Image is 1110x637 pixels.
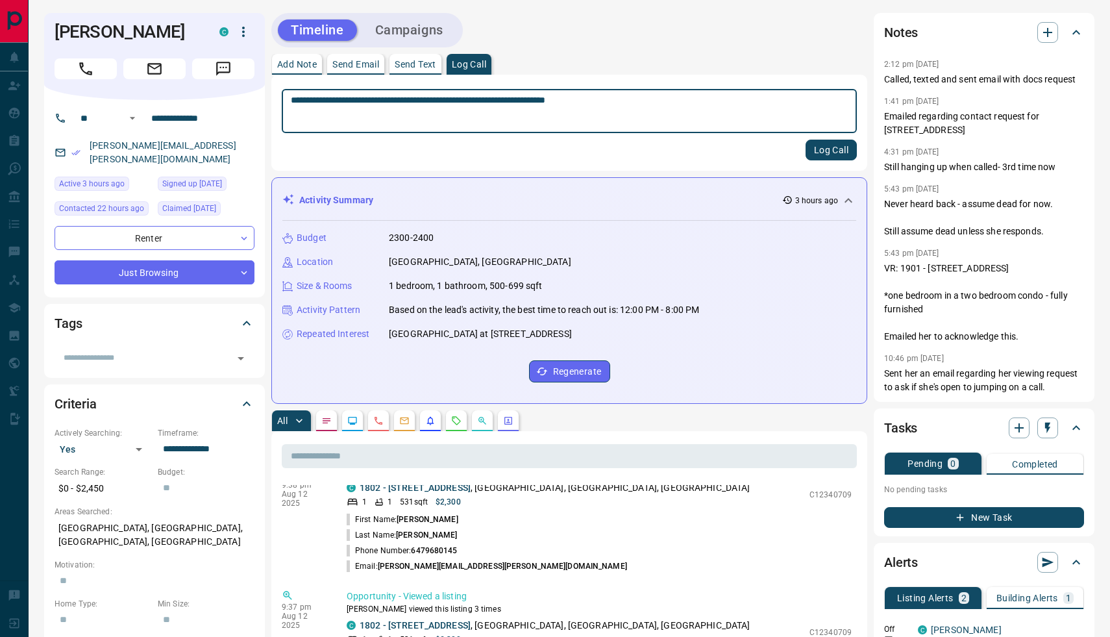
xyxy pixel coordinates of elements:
p: 0 [950,459,956,468]
p: Pending [907,459,943,468]
h2: Criteria [55,393,97,414]
p: 2300-2400 [389,231,434,245]
span: Claimed [DATE] [162,202,216,215]
p: First Name: [347,514,458,525]
p: 9:37 pm [282,603,327,612]
div: Tags [55,308,254,339]
span: [PERSON_NAME][EMAIL_ADDRESS][PERSON_NAME][DOMAIN_NAME] [378,562,627,571]
svg: Requests [451,416,462,426]
p: Completed [1012,460,1058,469]
p: VR: 1901 - [STREET_ADDRESS] *one bedroom in a two bedroom condo - fully furnished Emailed her to ... [884,262,1084,343]
p: 2 [961,593,967,603]
div: Tue Apr 26 2022 [158,177,254,195]
p: Last Name: [347,529,458,541]
p: [GEOGRAPHIC_DATA], [GEOGRAPHIC_DATA], [GEOGRAPHIC_DATA], [GEOGRAPHIC_DATA] [55,518,254,553]
p: Emailed regarding contact request for [STREET_ADDRESS] [884,110,1084,137]
svg: Agent Actions [503,416,513,426]
h2: Tags [55,313,82,334]
p: Aug 12 2025 [282,612,327,630]
p: Building Alerts [996,593,1058,603]
h2: Alerts [884,552,918,573]
p: Location [297,255,333,269]
p: Opportunity - Viewed a listing [347,590,852,603]
p: Add Note [277,60,317,69]
button: Campaigns [362,19,456,41]
p: Sent her an email regarding her viewing request to ask if she's open to jumping on a call. [884,367,1084,394]
p: 5:43 pm [DATE] [884,184,939,194]
p: $0 - $2,450 [55,478,151,499]
div: Just Browsing [55,260,254,284]
p: Aug 12 2025 [282,490,327,508]
div: condos.ca [918,625,927,634]
svg: Lead Browsing Activity [347,416,358,426]
div: Notes [884,17,1084,48]
button: Open [125,110,140,126]
p: Send Email [332,60,379,69]
span: Contacted 22 hours ago [59,202,144,215]
a: 1802 - [STREET_ADDRESS] [360,482,471,493]
p: Never heard back - assume dead for now. Still assume dead unless she responds. [884,197,1084,238]
div: Renter [55,226,254,250]
svg: Opportunities [477,416,487,426]
p: C12340709 [809,489,852,501]
p: 1 [388,496,392,508]
p: Called, texted and sent email with docs request [884,73,1084,86]
button: Timeline [278,19,357,41]
p: , [GEOGRAPHIC_DATA], [GEOGRAPHIC_DATA], [GEOGRAPHIC_DATA] [360,619,750,632]
span: Active 3 hours ago [59,177,125,190]
p: Repeated Interest [297,327,369,341]
p: Off [884,623,910,635]
span: Message [192,58,254,79]
span: [PERSON_NAME] [397,515,458,524]
p: 1 [362,496,367,508]
svg: Emails [399,416,410,426]
button: Log Call [806,140,857,160]
p: Motivation: [55,559,254,571]
p: Log Call [452,60,486,69]
div: Activity Summary3 hours ago [282,188,856,212]
p: Budget [297,231,327,245]
p: Budget: [158,466,254,478]
p: All [277,416,288,425]
p: Min Size: [158,598,254,610]
div: Yes [55,439,151,460]
p: Activity Summary [299,194,373,207]
div: Wed Aug 13 2025 [55,177,151,195]
span: 6479680145 [411,546,457,555]
p: 5:43 pm [DATE] [884,249,939,258]
h2: Tasks [884,418,917,438]
p: Areas Searched: [55,506,254,518]
div: Criteria [55,388,254,419]
button: Open [232,349,250,368]
p: Based on the lead's activity, the best time to reach out is: 12:00 PM - 8:00 PM [389,303,699,317]
p: 10:46 pm [DATE] [884,354,944,363]
div: Tasks [884,412,1084,443]
p: , [GEOGRAPHIC_DATA], [GEOGRAPHIC_DATA], [GEOGRAPHIC_DATA] [360,481,750,495]
p: Search Range: [55,466,151,478]
a: [PERSON_NAME] [931,625,1002,635]
p: Size & Rooms [297,279,352,293]
span: Signed up [DATE] [162,177,222,190]
div: Tue Aug 12 2025 [55,201,151,219]
p: [PERSON_NAME] viewed this listing 3 times [347,603,852,615]
p: Timeframe: [158,427,254,439]
p: 9:38 pm [282,481,327,490]
div: condos.ca [347,621,356,630]
p: No pending tasks [884,480,1084,499]
p: Still hanging up when called- 3rd time now [884,160,1084,174]
p: Email: [347,560,627,572]
p: Activity Pattern [297,303,360,317]
p: 1 [1066,593,1071,603]
span: [PERSON_NAME] [396,531,457,540]
p: [GEOGRAPHIC_DATA] at [STREET_ADDRESS] [389,327,572,341]
button: New Task [884,507,1084,528]
p: $2,300 [436,496,461,508]
svg: Listing Alerts [425,416,436,426]
span: Email [123,58,186,79]
p: 531 sqft [400,496,428,508]
p: 1:41 pm [DATE] [884,97,939,106]
svg: Email Verified [71,148,80,157]
p: 3 hours ago [795,195,838,206]
svg: Notes [321,416,332,426]
p: [GEOGRAPHIC_DATA], [GEOGRAPHIC_DATA] [389,255,571,269]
